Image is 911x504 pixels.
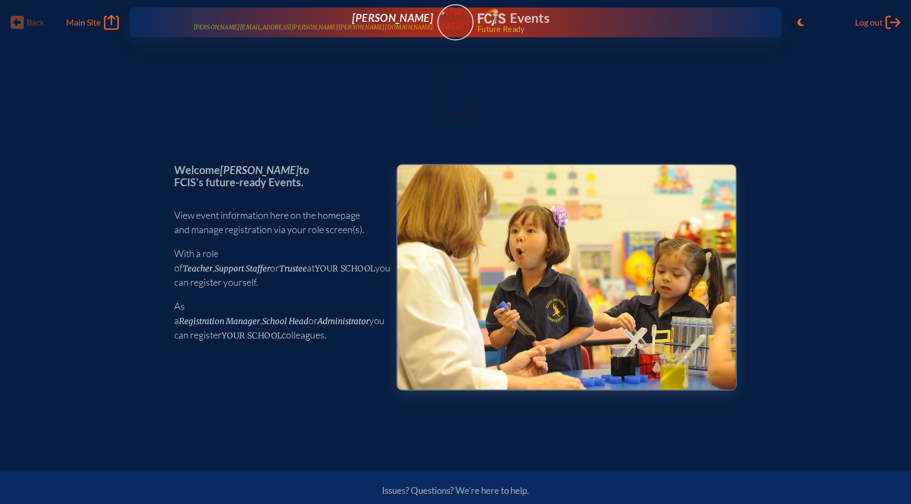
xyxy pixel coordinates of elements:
[437,4,474,40] a: User Avatar
[478,9,747,33] div: FCIS Events — Future ready
[279,263,307,274] span: Trustee
[315,263,375,274] span: your school
[220,163,299,176] span: [PERSON_NAME]
[66,15,118,30] a: Main Site
[174,299,379,342] p: As a , or you can register colleagues.
[179,316,260,326] span: Registration Manager
[397,165,736,390] img: Events
[193,24,433,31] p: [PERSON_NAME][EMAIL_ADDRESS][PERSON_NAME][PERSON_NAME][DOMAIN_NAME]
[174,164,379,188] p: Welcome to FCIS’s future-ready Events.
[183,263,213,274] span: Teacher
[164,12,433,33] a: [PERSON_NAME][PERSON_NAME][EMAIL_ADDRESS][PERSON_NAME][PERSON_NAME][DOMAIN_NAME]
[215,263,270,274] span: Support Staffer
[268,485,643,496] p: Issues? Questions? We’re here to help.
[174,246,379,290] p: With a role of , or at you can register yourself.
[174,208,379,237] p: View event information here on the homepage and manage registration via your role screen(s).
[262,316,308,326] span: School Head
[222,331,282,341] span: your school
[433,4,478,32] img: User Avatar
[477,26,747,33] span: Future Ready
[352,11,433,24] span: [PERSON_NAME]
[66,17,101,28] span: Main Site
[318,316,369,326] span: Administrator
[855,17,883,28] span: Log out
